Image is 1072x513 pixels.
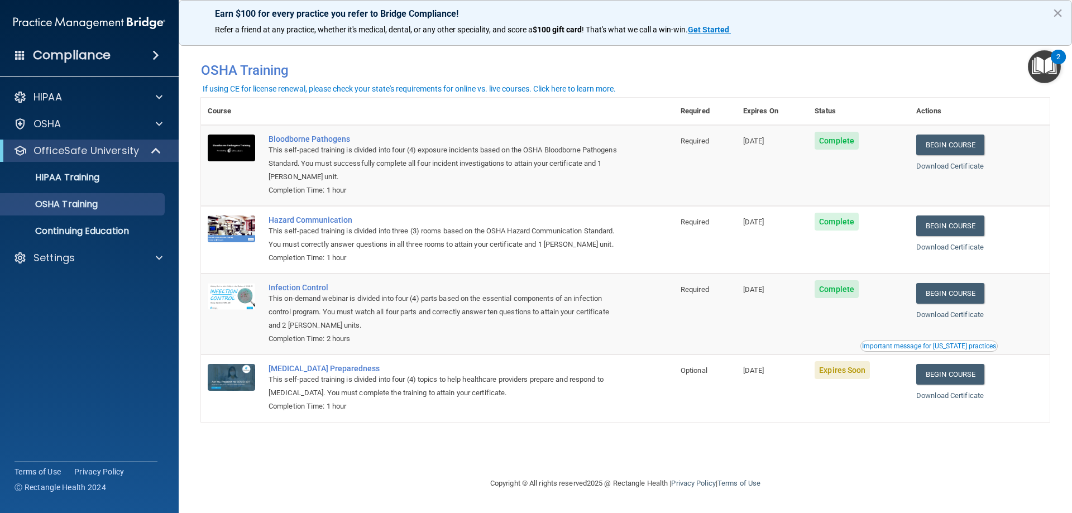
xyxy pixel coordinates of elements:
[201,63,1050,78] h4: OSHA Training
[674,98,736,125] th: Required
[582,25,688,34] span: ! That's what we call a win-win.
[422,466,829,501] div: Copyright © All rights reserved 2025 @ Rectangle Health | |
[815,280,859,298] span: Complete
[269,332,618,346] div: Completion Time: 2 hours
[1052,4,1063,22] button: Close
[269,143,618,184] div: This self-paced training is divided into four (4) exposure incidents based on the OSHA Bloodborne...
[736,98,808,125] th: Expires On
[269,364,618,373] a: [MEDICAL_DATA] Preparedness
[688,25,731,34] a: Get Started
[815,213,859,231] span: Complete
[815,361,870,379] span: Expires Soon
[743,218,764,226] span: [DATE]
[916,215,984,236] a: Begin Course
[916,283,984,304] a: Begin Course
[215,8,1036,19] p: Earn $100 for every practice you refer to Bridge Compliance!
[269,135,618,143] a: Bloodborne Pathogens
[33,117,61,131] p: OSHA
[681,137,709,145] span: Required
[7,199,98,210] p: OSHA Training
[688,25,729,34] strong: Get Started
[269,224,618,251] div: This self-paced training is divided into three (3) rooms based on the OSHA Hazard Communication S...
[916,243,984,251] a: Download Certificate
[717,479,760,487] a: Terms of Use
[201,83,618,94] button: If using CE for license renewal, please check your state's requirements for online vs. live cours...
[201,98,262,125] th: Course
[533,25,582,34] strong: $100 gift card
[815,132,859,150] span: Complete
[860,341,998,352] button: Read this if you are a dental practitioner in the state of CA
[15,482,106,493] span: Ⓒ Rectangle Health 2024
[7,226,160,237] p: Continuing Education
[743,285,764,294] span: [DATE]
[743,366,764,375] span: [DATE]
[13,144,162,157] a: OfficeSafe University
[203,85,616,93] div: If using CE for license renewal, please check your state's requirements for online vs. live cours...
[681,218,709,226] span: Required
[681,285,709,294] span: Required
[269,251,618,265] div: Completion Time: 1 hour
[808,98,910,125] th: Status
[671,479,715,487] a: Privacy Policy
[916,162,984,170] a: Download Certificate
[33,144,139,157] p: OfficeSafe University
[916,364,984,385] a: Begin Course
[916,135,984,155] a: Begin Course
[681,366,707,375] span: Optional
[7,172,99,183] p: HIPAA Training
[13,251,162,265] a: Settings
[215,25,533,34] span: Refer a friend at any practice, whether it's medical, dental, or any other speciality, and score a
[15,466,61,477] a: Terms of Use
[33,90,62,104] p: HIPAA
[13,90,162,104] a: HIPAA
[1056,57,1060,71] div: 2
[13,117,162,131] a: OSHA
[916,310,984,319] a: Download Certificate
[916,391,984,400] a: Download Certificate
[74,466,125,477] a: Privacy Policy
[33,251,75,265] p: Settings
[33,47,111,63] h4: Compliance
[13,12,165,34] img: PMB logo
[910,98,1050,125] th: Actions
[269,373,618,400] div: This self-paced training is divided into four (4) topics to help healthcare providers prepare and...
[862,343,996,349] div: Important message for [US_STATE] practices
[269,292,618,332] div: This on-demand webinar is divided into four (4) parts based on the essential components of an inf...
[269,283,618,292] a: Infection Control
[269,400,618,413] div: Completion Time: 1 hour
[269,184,618,197] div: Completion Time: 1 hour
[269,215,618,224] a: Hazard Communication
[1028,50,1061,83] button: Open Resource Center, 2 new notifications
[743,137,764,145] span: [DATE]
